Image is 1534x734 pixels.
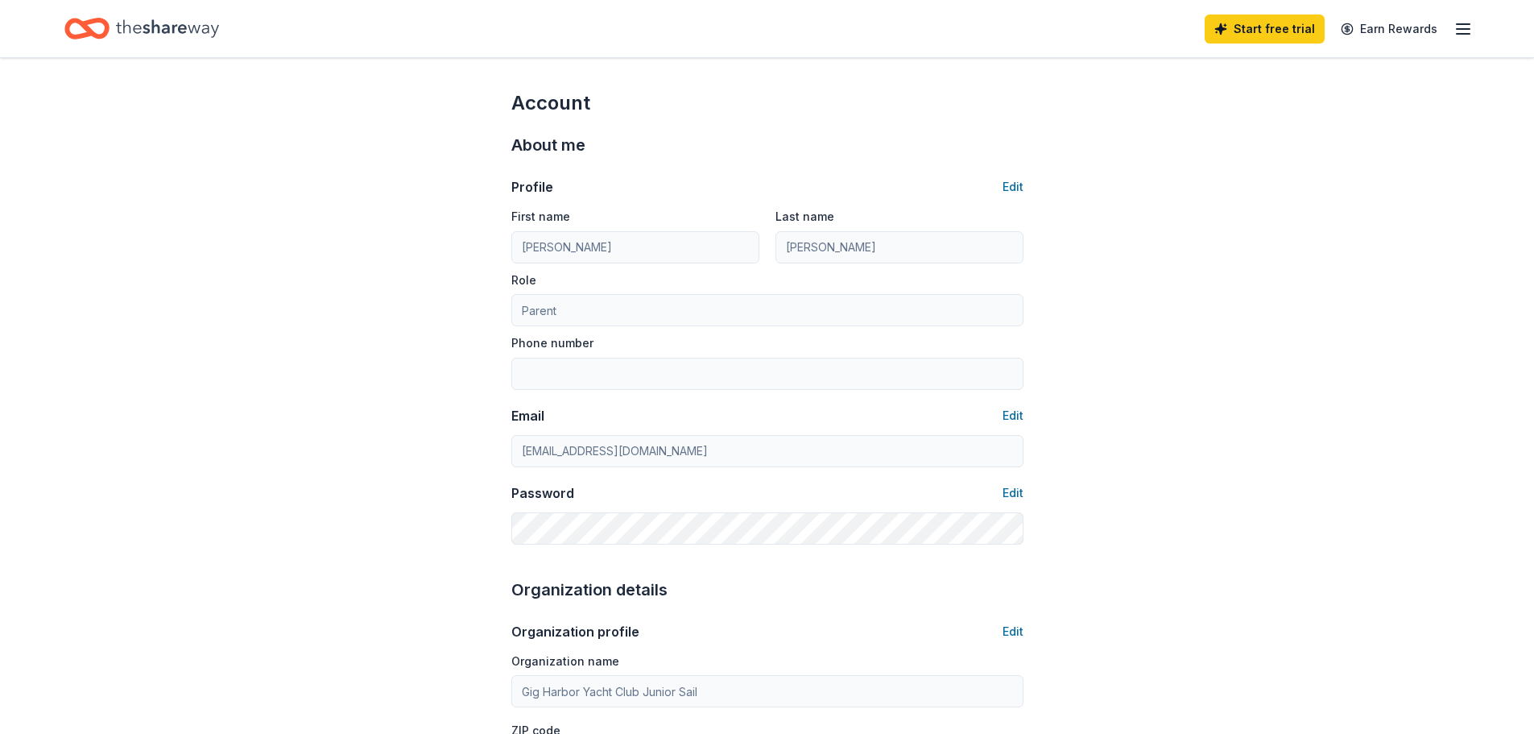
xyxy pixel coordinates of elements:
div: About me [511,132,1023,158]
a: Home [64,10,219,48]
div: Organization details [511,577,1023,603]
div: Organization profile [511,622,639,641]
button: Edit [1003,177,1023,197]
button: Edit [1003,483,1023,503]
button: Edit [1003,622,1023,641]
div: Account [511,90,1023,116]
label: Last name [775,209,834,225]
a: Earn Rewards [1331,15,1447,44]
div: Password [511,483,574,503]
label: First name [511,209,570,225]
label: Organization name [511,653,619,670]
div: Email [511,406,544,425]
label: Role [511,272,536,288]
button: Edit [1003,406,1023,425]
div: Profile [511,177,553,197]
a: Start free trial [1205,15,1325,44]
label: Phone number [511,335,593,351]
